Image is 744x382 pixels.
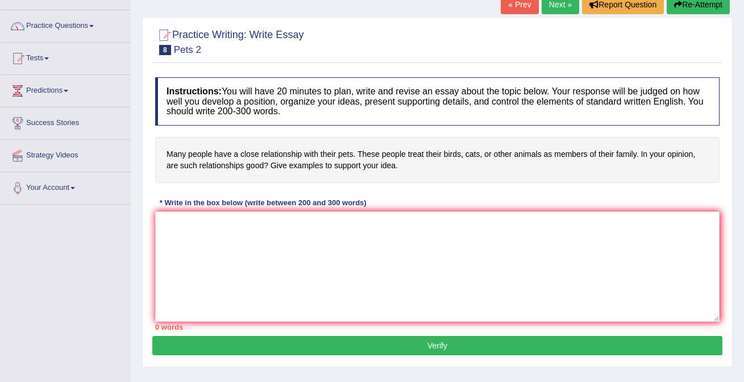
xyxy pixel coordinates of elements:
a: Your Account [1,172,130,201]
h4: You will have 20 minutes to plan, write and revise an essay about the topic below. Your response ... [155,77,720,126]
h2: Practice Writing: Write Essay [155,27,304,55]
a: Practice Questions [1,10,130,39]
a: Success Stories [1,107,130,136]
div: * Write in the box below (write between 200 and 300 words) [155,197,371,208]
a: Tests [1,43,130,71]
small: Pets 2 [174,44,201,55]
button: Verify [152,336,722,355]
span: 8 [159,45,171,55]
a: Strategy Videos [1,140,130,168]
a: Predictions [1,75,130,103]
div: 0 words [155,322,720,333]
b: Instructions: [167,86,222,96]
h4: Many people have a close relationship with their pets. These people treat their birds, cats, or o... [155,137,720,183]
